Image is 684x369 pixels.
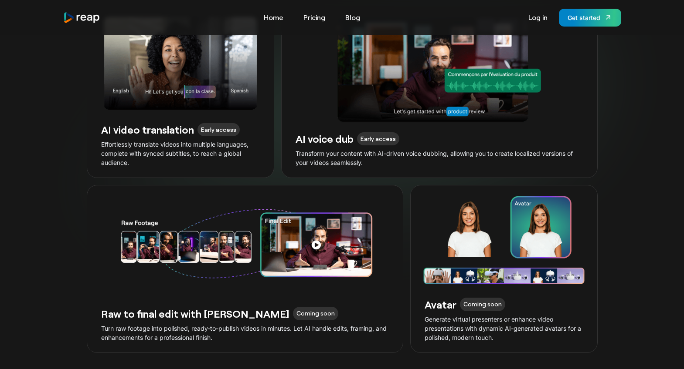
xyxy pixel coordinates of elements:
[524,10,552,24] a: Log in
[341,10,364,24] a: Blog
[101,307,289,320] h3: Raw to final edit with [PERSON_NAME]
[101,324,389,342] p: Turn raw footage into polished, ready-to-publish videos in minutes. Let AI handle edits, framing,...
[299,10,330,24] a: Pricing
[425,298,456,311] h3: Avatar
[559,9,621,27] a: Get started
[425,315,583,342] p: Generate virtual presenters or enhance video presentations with dynamic AI-generated avatars for ...
[197,123,240,136] div: Early access
[568,13,600,22] div: Get started
[101,140,260,167] p: Effortlessly translate videos into multiple languages, complete with synced subtitles, to reach a...
[101,123,194,136] h3: AI video translation
[357,132,399,145] div: Early access
[296,149,583,167] p: Transform your content with AI-driven voice dubbing, allowing you to create localized versions of...
[293,307,338,320] div: Coming soon
[460,298,505,311] div: Coming soon
[259,10,288,24] a: Home
[63,12,101,23] a: home
[296,132,354,145] h3: AI voice dub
